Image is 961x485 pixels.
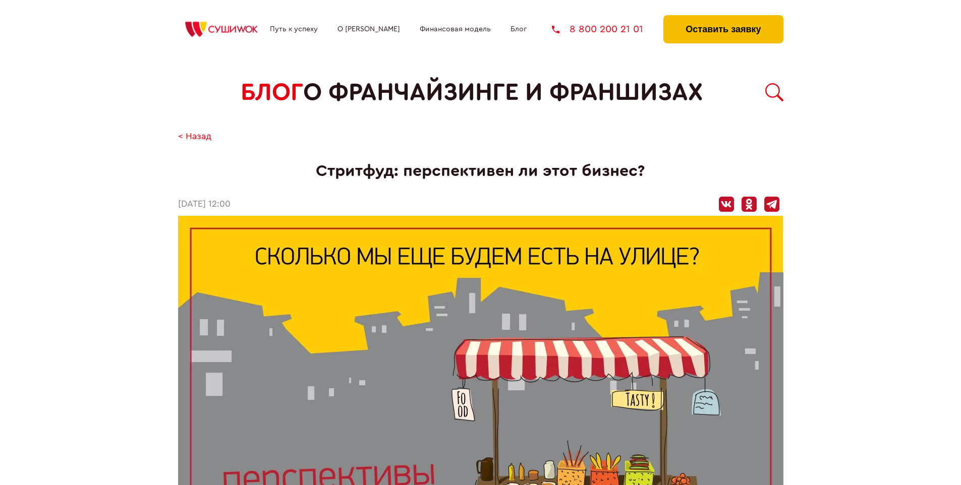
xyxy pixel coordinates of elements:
time: [DATE] 12:00 [178,199,231,210]
a: Финансовая модель [420,25,491,33]
span: о франчайзинге и франшизах [303,79,703,106]
a: 8 800 200 21 01 [552,24,643,34]
a: Путь к успеху [270,25,318,33]
a: О [PERSON_NAME] [337,25,400,33]
span: 8 800 200 21 01 [570,24,643,34]
button: Оставить заявку [663,15,783,43]
span: БЛОГ [241,79,303,106]
a: Блог [511,25,527,33]
a: < Назад [178,132,211,142]
h1: Стритфуд: перспективен ли этот бизнес? [178,162,783,180]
